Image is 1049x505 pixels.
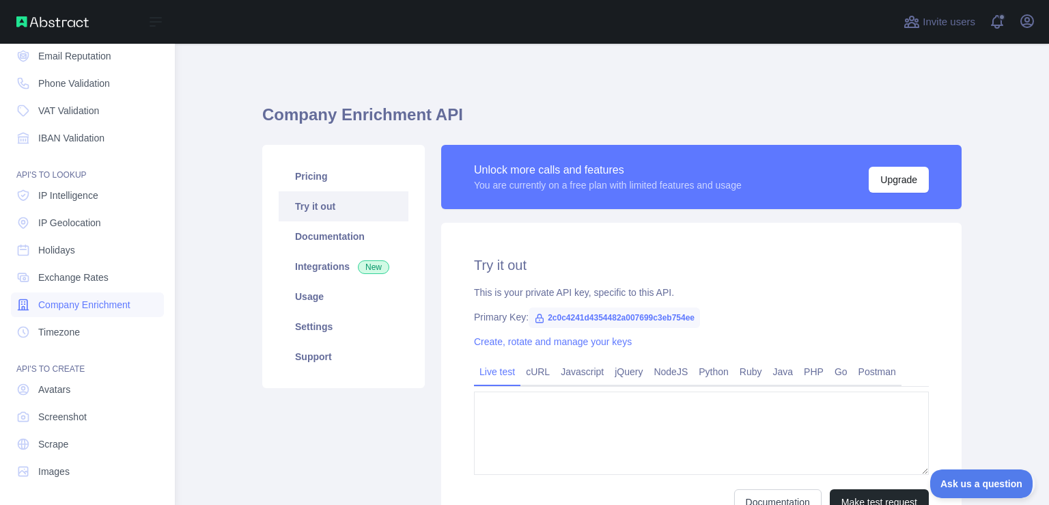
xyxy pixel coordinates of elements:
a: Pricing [279,161,408,191]
a: Live test [474,361,520,383]
span: IBAN Validation [38,131,104,145]
a: Holidays [11,238,164,262]
span: 2c0c4241d4354482a007699c3eb754ee [529,308,700,328]
a: Phone Validation [11,71,164,96]
span: New [358,260,389,274]
div: You are currently on a free plan with limited features and usage [474,178,742,192]
button: Invite users [901,11,978,33]
span: Avatars [38,383,70,396]
span: Images [38,465,70,478]
span: Timezone [38,325,80,339]
a: Scrape [11,432,164,456]
button: Upgrade [869,167,929,193]
span: IP Geolocation [38,216,101,230]
a: Integrations New [279,251,408,282]
a: Go [829,361,853,383]
a: Python [693,361,734,383]
span: Exchange Rates [38,271,109,284]
a: Screenshot [11,405,164,429]
a: NodeJS [648,361,693,383]
span: Holidays [38,243,75,257]
a: IBAN Validation [11,126,164,150]
div: Unlock more calls and features [474,162,742,178]
a: Postman [853,361,901,383]
a: PHP [798,361,829,383]
span: VAT Validation [38,104,99,118]
span: Invite users [923,14,975,30]
a: Settings [279,312,408,342]
iframe: Toggle Customer Support [930,469,1035,498]
a: IP Geolocation [11,210,164,235]
a: Documentation [279,221,408,251]
span: IP Intelligence [38,189,98,202]
a: IP Intelligence [11,183,164,208]
h2: Try it out [474,256,929,275]
a: Email Reputation [11,44,164,68]
span: Screenshot [38,410,87,424]
h1: Company Enrichment API [262,104,962,137]
a: jQuery [609,361,648,383]
a: Avatars [11,377,164,402]
a: Create, rotate and manage your keys [474,336,632,347]
a: Timezone [11,320,164,344]
div: This is your private API key, specific to this API. [474,286,929,299]
a: Ruby [734,361,768,383]
a: Try it out [279,191,408,221]
a: Images [11,459,164,484]
a: Java [768,361,799,383]
a: VAT Validation [11,98,164,123]
a: Support [279,342,408,372]
div: API'S TO LOOKUP [11,153,164,180]
a: cURL [520,361,555,383]
span: Email Reputation [38,49,111,63]
span: Company Enrichment [38,298,130,312]
div: API'S TO CREATE [11,347,164,374]
a: Usage [279,282,408,312]
img: Abstract API [16,16,89,27]
span: Phone Validation [38,77,110,90]
span: Scrape [38,437,68,451]
a: Exchange Rates [11,265,164,290]
a: Javascript [555,361,609,383]
a: Company Enrichment [11,292,164,317]
div: Primary Key: [474,310,929,324]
